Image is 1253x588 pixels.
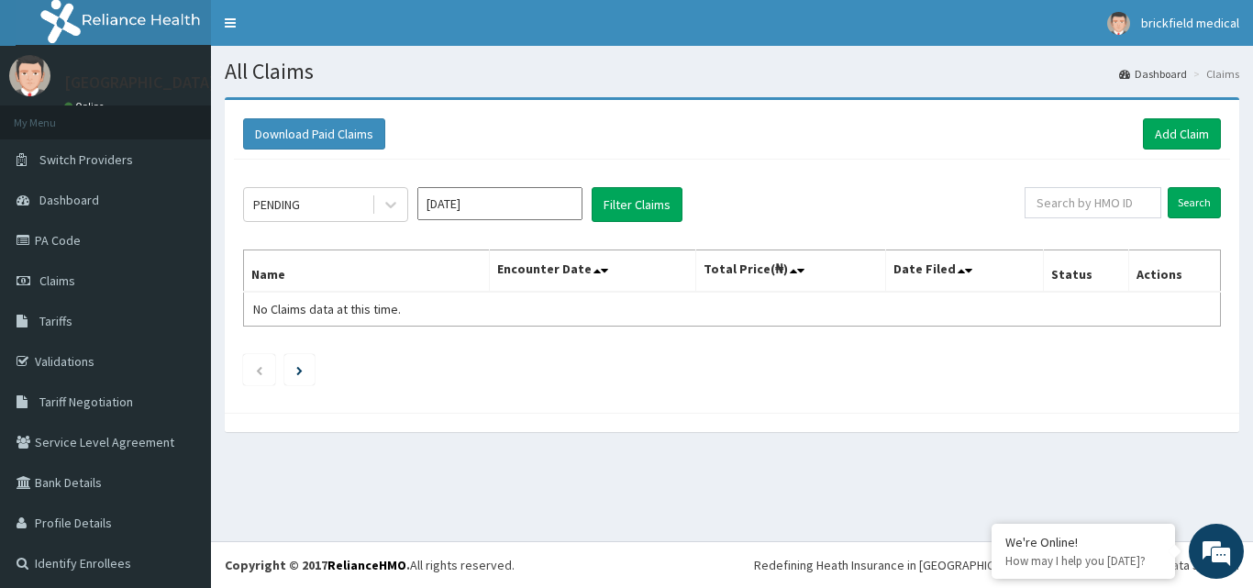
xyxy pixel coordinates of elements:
div: PENDING [253,195,300,214]
p: How may I help you today? [1005,553,1161,569]
img: User Image [1107,12,1130,35]
footer: All rights reserved. [211,541,1253,588]
h1: All Claims [225,60,1239,83]
th: Total Price(₦) [695,250,886,293]
input: Search [1168,187,1221,218]
th: Name [244,250,490,293]
a: Add Claim [1143,118,1221,150]
input: Select Month and Year [417,187,582,220]
li: Claims [1189,66,1239,82]
a: Dashboard [1119,66,1187,82]
a: Next page [296,361,303,378]
button: Filter Claims [592,187,682,222]
img: User Image [9,55,50,96]
span: Claims [39,272,75,289]
a: RelianceHMO [327,557,406,573]
span: Switch Providers [39,151,133,168]
strong: Copyright © 2017 . [225,557,410,573]
p: [GEOGRAPHIC_DATA] [64,74,216,91]
span: Tariff Negotiation [39,394,133,410]
th: Date Filed [886,250,1044,293]
span: No Claims data at this time. [253,301,401,317]
div: Redefining Heath Insurance in [GEOGRAPHIC_DATA] using Telemedicine and Data Science! [754,556,1239,574]
a: Previous page [255,361,263,378]
a: Online [64,100,108,113]
button: Download Paid Claims [243,118,385,150]
span: Dashboard [39,192,99,208]
span: brickfield medical [1141,15,1239,31]
th: Status [1044,250,1129,293]
th: Encounter Date [490,250,695,293]
span: Tariffs [39,313,72,329]
th: Actions [1128,250,1220,293]
input: Search by HMO ID [1025,187,1161,218]
div: We're Online! [1005,534,1161,550]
